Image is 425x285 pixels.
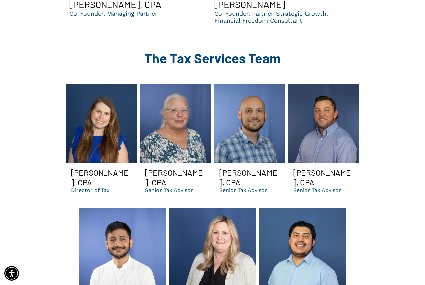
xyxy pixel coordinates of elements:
a: Michelle Smiling | Dental CPA and accounting consultants in GA [66,84,137,163]
span: The Tax Services Team [144,50,281,66]
p: Senior Tax Advisor [145,187,193,193]
h3: [PERSON_NAME], CPA [71,168,132,187]
p: Senior Tax Advisor [219,187,267,193]
a: Man in light blue shirt smiles in front of a solid blue backdrop. [288,84,359,163]
p: Director of Tax [71,187,110,193]
h3: [PERSON_NAME], CPA [293,168,354,187]
a: Jamie smiling | Dental CPA firm in GA for bookkeeping, managerial accounting, taxes [140,84,211,163]
p: Co-Founder, Partner-Strategic Growth, [214,10,328,17]
h3: [PERSON_NAME], CPA [145,168,206,187]
a: Bald man with beard, smiling, in blue checkered shirt, against blue background. [214,84,285,163]
p: Financial Freedom Consultant [214,17,328,24]
div: Accessibility Menu [4,266,19,281]
p: Co-Founder, Managing Partner [69,10,157,17]
h3: [PERSON_NAME], CPA [219,168,280,187]
p: Senior Tax Advisor [293,187,341,193]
